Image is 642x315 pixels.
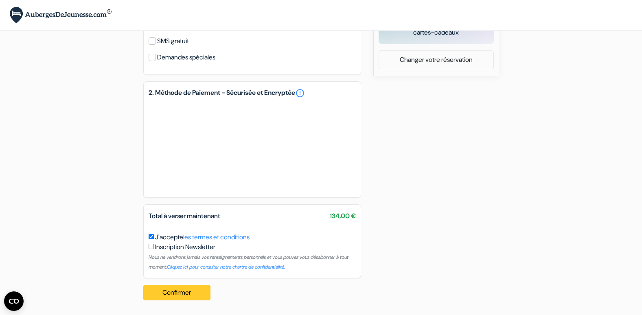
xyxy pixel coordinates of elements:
label: J'accepte [155,232,250,242]
small: Nous ne vendrons jamais vos renseignements personnels et vous pouvez vous désabonner à tout moment. [149,254,348,270]
label: Demandes spéciales [157,52,215,63]
a: Cliquez ici pour consulter notre chartre de confidentialité. [167,264,285,270]
span: Total à verser maintenant [149,212,220,220]
button: Confirmer [143,285,211,300]
span: 134,00 € [330,211,356,221]
a: error_outline [295,88,305,98]
a: les termes et conditions [183,233,250,241]
button: Ouvrir le widget CMP [4,291,24,311]
h5: 2. Méthode de Paiement - Sécurisée et Encryptée [149,88,356,98]
iframe: Cadre de saisie sécurisé pour le paiement [147,100,357,192]
a: Changer votre réservation [379,52,493,68]
img: AubergesDeJeunesse.com [10,7,112,24]
label: SMS gratuit [157,35,189,47]
label: Inscription Newsletter [155,242,215,252]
